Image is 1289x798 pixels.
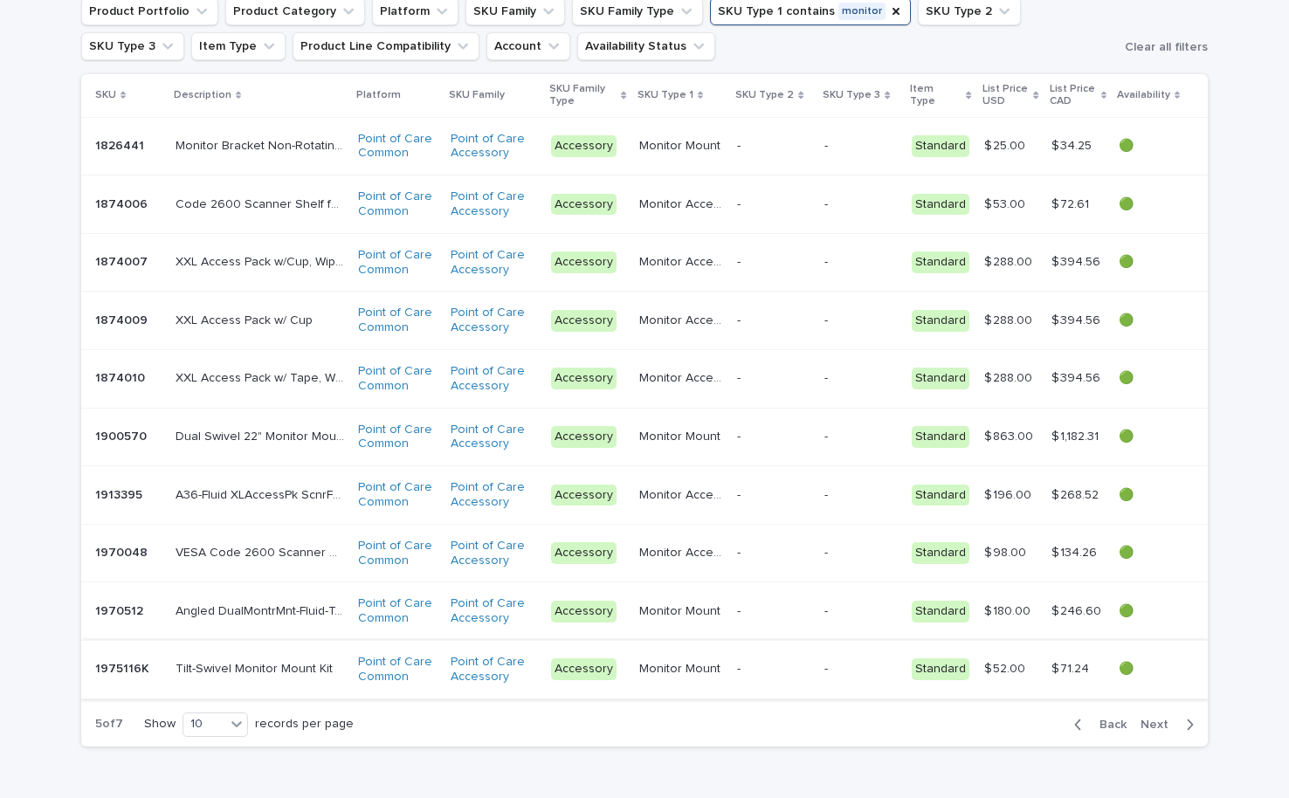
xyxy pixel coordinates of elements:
[824,426,831,444] p: -
[984,310,1036,328] p: $ 288.00
[639,426,724,444] p: Monitor Mount
[358,248,437,278] a: Point of Care Common
[176,485,348,503] p: A36-Fluid XLAccessPk ScnrFork-MouseHldr
[551,542,617,564] div: Accessory
[95,251,151,270] p: 1874007
[1119,255,1180,270] p: 🟢
[358,655,437,684] a: Point of Care Common
[358,539,437,568] a: Point of Care Common
[577,32,715,60] button: Availability Status
[912,658,969,680] div: Standard
[984,426,1037,444] p: $ 863.00
[1119,604,1180,619] p: 🟢
[639,310,727,328] p: Monitor Accessory
[451,364,537,394] a: Point of Care Accessory
[737,194,744,212] p: -
[95,135,148,154] p: 1826441
[1119,139,1180,154] p: 🟢
[824,368,831,386] p: -
[1051,601,1105,619] p: $ 246.60
[81,292,1208,350] tr: 18740091874009 XXL Access Pack w/ CupXXL Access Pack w/ Cup Point of Care Common Point of Care Ac...
[1134,717,1208,733] button: Next
[1051,658,1093,677] p: $ 71.24
[912,251,969,273] div: Standard
[358,306,437,335] a: Point of Care Common
[81,175,1208,234] tr: 18740061874006 Code 2600 Scanner Shelf for Access PackCode 2600 Scanner Shelf for Access Pack Poi...
[910,79,962,112] p: Item Type
[737,135,744,154] p: -
[912,426,969,448] div: Standard
[912,310,969,332] div: Standard
[1141,719,1179,731] span: Next
[737,310,744,328] p: -
[912,368,969,389] div: Standard
[451,423,537,452] a: Point of Care Accessory
[176,542,348,561] p: VESA Code 2600 Scanner Shelf
[451,189,537,219] a: Point of Care Accessory
[1119,662,1180,677] p: 🟢
[984,251,1036,270] p: $ 288.00
[551,310,617,332] div: Accessory
[358,189,437,219] a: Point of Care Common
[358,480,437,510] a: Point of Care Common
[735,86,794,105] p: SKU Type 2
[1089,719,1127,731] span: Back
[1051,542,1100,561] p: $ 134.26
[639,368,727,386] p: Monitor Accessory
[982,79,1030,112] p: List Price USD
[293,32,479,60] button: Product Line Compatibility
[451,480,537,510] a: Point of Care Accessory
[81,703,137,746] p: 5 of 7
[486,32,570,60] button: Account
[1051,251,1104,270] p: $ 394.56
[1125,41,1208,53] span: Clear all filters
[551,368,617,389] div: Accessory
[551,135,617,157] div: Accessory
[737,542,744,561] p: -
[174,86,231,105] p: Description
[824,485,831,503] p: -
[549,79,617,112] p: SKU Family Type
[737,251,744,270] p: -
[81,32,184,60] button: SKU Type 3
[191,32,286,60] button: Item Type
[81,466,1208,525] tr: 19133951913395 A36-Fluid XLAccessPk ScnrFork-MouseHldrA36-Fluid XLAccessPk ScnrFork-MouseHldr Poi...
[358,132,437,162] a: Point of Care Common
[912,194,969,216] div: Standard
[912,485,969,506] div: Standard
[639,658,724,677] p: Monitor Mount
[639,485,727,503] p: Monitor Accessory
[984,135,1029,154] p: $ 25.00
[737,426,744,444] p: -
[639,135,724,154] p: Monitor Mount
[81,640,1208,698] tr: 1975116K1975116K Tilt-Swivel Monitor Mount KitTilt-Swivel Monitor Mount Kit Point of Care Common ...
[451,132,537,162] a: Point of Care Accessory
[95,658,153,677] p: 1975116K
[95,194,151,212] p: 1874006
[358,596,437,626] a: Point of Care Common
[183,715,225,733] div: 10
[95,426,150,444] p: 1900570
[1050,79,1097,112] p: List Price CAD
[95,485,146,503] p: 1913395
[737,368,744,386] p: -
[639,542,727,561] p: Monitor Accessory
[1119,546,1180,561] p: 🟢
[823,86,880,105] p: SKU Type 3
[81,408,1208,466] tr: 19005701900570 Dual Swivel 22" Monitor MountDual Swivel 22" Monitor Mount Point of Care Common Po...
[639,194,727,212] p: Monitor Accessory
[1051,368,1104,386] p: $ 394.56
[1119,197,1180,212] p: 🟢
[81,233,1208,292] tr: 18740071874007 XXL Access Pack w/Cup, Wipes, TapeXXL Access Pack w/Cup, Wipes, Tape Point of Care...
[1060,717,1134,733] button: Back
[95,601,147,619] p: 1970512
[638,86,693,105] p: SKU Type 1
[824,251,831,270] p: -
[984,601,1034,619] p: $ 180.00
[451,596,537,626] a: Point of Care Accessory
[551,658,617,680] div: Accessory
[1051,135,1095,154] p: $ 34.25
[984,542,1030,561] p: $ 98.00
[551,426,617,448] div: Accessory
[95,368,148,386] p: 1874010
